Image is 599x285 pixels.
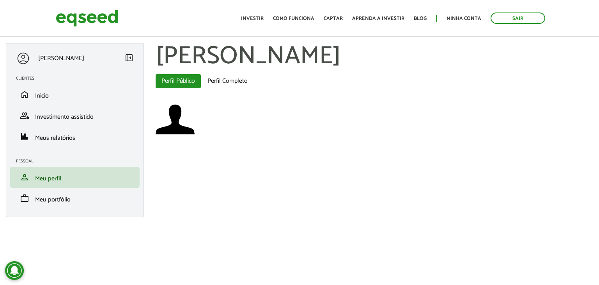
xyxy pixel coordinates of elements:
[20,132,29,141] span: finance
[156,100,195,139] img: Foto de Symon Fonseca
[35,133,75,143] span: Meus relatórios
[447,16,481,21] a: Minha conta
[35,112,94,122] span: Investimento assistido
[273,16,314,21] a: Como funciona
[16,76,140,81] h2: Clientes
[241,16,264,21] a: Investir
[35,91,49,101] span: Início
[414,16,427,21] a: Blog
[20,111,29,120] span: group
[16,132,134,141] a: financeMeus relatórios
[156,74,201,88] a: Perfil Público
[16,173,134,182] a: personMeu perfil
[10,84,140,105] li: Início
[124,53,134,62] span: left_panel_close
[38,55,84,62] p: [PERSON_NAME]
[10,126,140,147] li: Meus relatórios
[20,173,29,182] span: person
[156,100,195,139] a: Ver perfil do usuário.
[156,43,593,70] h1: [PERSON_NAME]
[20,194,29,203] span: work
[35,173,61,184] span: Meu perfil
[16,159,140,164] h2: Pessoal
[35,194,71,205] span: Meu portfólio
[56,8,118,28] img: EqSeed
[491,12,545,24] a: Sair
[202,74,253,88] a: Perfil Completo
[10,105,140,126] li: Investimento assistido
[16,111,134,120] a: groupInvestimento assistido
[352,16,404,21] a: Aprenda a investir
[16,90,134,99] a: homeInício
[10,167,140,188] li: Meu perfil
[20,90,29,99] span: home
[10,188,140,209] li: Meu portfólio
[16,194,134,203] a: workMeu portfólio
[324,16,343,21] a: Captar
[124,53,134,64] a: Colapsar menu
